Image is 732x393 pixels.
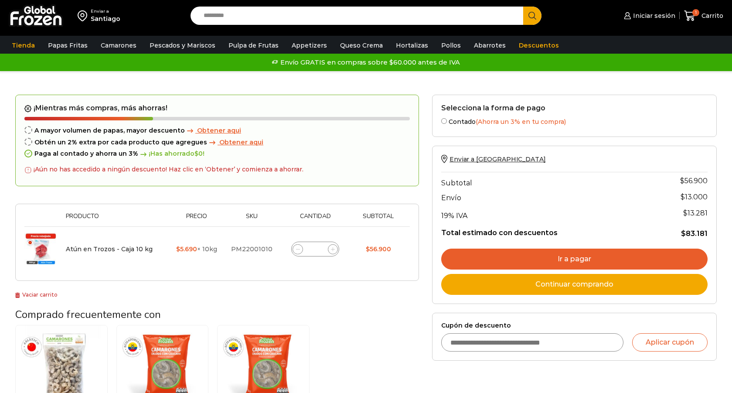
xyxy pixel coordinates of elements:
[437,37,465,54] a: Pollos
[632,333,708,352] button: Aplicar cupón
[287,37,331,54] a: Appetizers
[176,245,180,253] span: $
[24,104,410,113] h2: ¡Mientras más compras, más ahorras!
[366,245,370,253] span: $
[24,139,410,146] div: Obtén un 2% extra por cada producto que agregues
[185,127,241,134] a: Obtener aqui
[194,150,203,157] bdi: 0
[176,245,197,253] bdi: 5.690
[145,37,220,54] a: Pescados y Mariscos
[351,213,405,226] th: Subtotal
[681,229,686,238] span: $
[194,150,198,157] span: $
[366,245,391,253] bdi: 56.900
[441,116,708,126] label: Contado
[24,127,410,134] div: A mayor volumen de papas, mayor descuento
[24,162,304,177] div: ¡Aún no has accedido a ningún descuento! Haz clic en ‘Obtener’ y comienza a ahorrar.
[44,37,92,54] a: Papas Fritas
[476,118,566,126] span: (Ahorra un 3% en tu compra)
[699,11,723,20] span: Carrito
[61,213,170,226] th: Producto
[96,37,141,54] a: Camarones
[681,193,708,201] bdi: 13.000
[622,7,675,24] a: Iniciar sesión
[449,155,545,163] span: Enviar a [GEOGRAPHIC_DATA]
[336,37,387,54] a: Queso Crema
[309,243,321,255] input: Product quantity
[7,37,39,54] a: Tienda
[683,209,688,217] span: $
[441,222,651,239] th: Total estimado con descuentos
[470,37,510,54] a: Abarrotes
[15,291,58,298] a: Vaciar carrito
[680,177,708,185] bdi: 56.900
[207,139,263,146] a: Obtener aqui
[224,37,283,54] a: Pulpa de Frutas
[441,172,651,189] th: Subtotal
[170,226,223,272] td: × 10kg
[523,7,541,25] button: Search button
[681,229,708,238] bdi: 83.181
[15,308,161,321] span: Comprado frecuentemente con
[170,213,223,226] th: Precio
[138,150,204,157] span: ¡Has ahorrado !
[223,213,279,226] th: Sku
[441,205,651,222] th: 19% IVA
[392,37,432,54] a: Hortalizas
[441,118,447,124] input: Contado(Ahorra un 3% en tu compra)
[631,11,675,20] span: Iniciar sesión
[219,138,263,146] span: Obtener aqui
[441,322,708,329] label: Cupón de descuento
[441,155,545,163] a: Enviar a [GEOGRAPHIC_DATA]
[441,189,651,205] th: Envío
[91,8,120,14] div: Enviar a
[683,209,708,217] span: 13.281
[692,9,699,16] span: 1
[24,150,410,157] div: Paga al contado y ahorra un 3%
[514,37,563,54] a: Descuentos
[680,177,684,185] span: $
[280,213,351,226] th: Cantidad
[66,245,153,253] a: Atún en Trozos - Caja 10 kg
[223,226,279,272] td: PM22001010
[78,8,91,23] img: address-field-icon.svg
[684,6,723,26] a: 1 Carrito
[441,104,708,112] h2: Selecciona la forma de pago
[441,274,708,295] a: Continuar comprando
[441,249,708,270] a: Ir a pagar
[681,193,685,201] span: $
[91,14,120,23] div: Santiago
[197,126,241,134] span: Obtener aqui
